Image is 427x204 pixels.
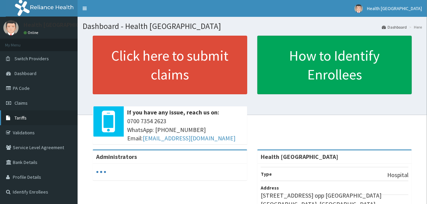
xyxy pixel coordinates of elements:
span: Health [GEOGRAPHIC_DATA] [367,5,422,11]
span: Claims [15,100,28,106]
img: User Image [3,20,19,35]
p: Hospital [387,171,408,179]
span: Switch Providers [15,56,49,62]
svg: audio-loading [96,167,106,177]
b: If you have any issue, reach us on: [127,108,219,116]
b: Administrators [96,153,137,161]
a: How to Identify Enrollees [257,36,412,94]
b: Address [261,185,279,191]
b: Type [261,171,272,177]
h1: Dashboard - Health [GEOGRAPHIC_DATA] [83,22,422,31]
strong: Health [GEOGRAPHIC_DATA] [261,153,338,161]
a: Dashboard [382,24,407,30]
li: Here [407,24,422,30]
a: [EMAIL_ADDRESS][DOMAIN_NAME] [143,134,235,142]
p: Health [GEOGRAPHIC_DATA] [24,22,99,28]
span: 0700 7354 2623 WhatsApp: [PHONE_NUMBER] Email: [127,117,244,143]
span: Tariffs [15,115,27,121]
a: Online [24,30,40,35]
img: User Image [354,4,363,13]
span: Dashboard [15,70,36,76]
a: Click here to submit claims [93,36,247,94]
